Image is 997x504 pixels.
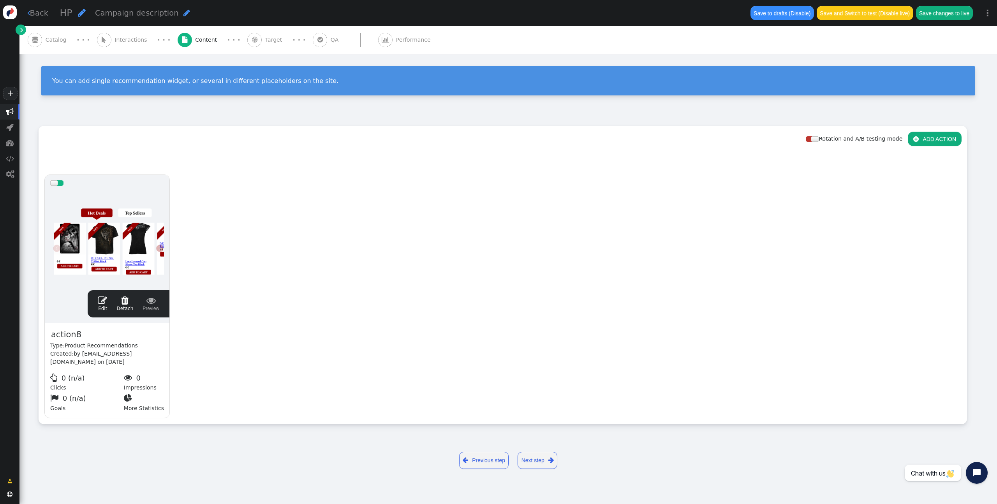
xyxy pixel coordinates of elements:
span: by [EMAIL_ADDRESS][DOMAIN_NAME] on [DATE] [50,351,132,365]
span: Product Recommendations [65,342,138,349]
a:  [16,25,26,35]
span: 0 [136,374,141,382]
span:  [116,296,133,305]
span:  [50,374,60,382]
div: More Statistics [124,392,164,412]
a: ⋮ [978,2,997,25]
span:  [6,123,14,131]
span: Performance [396,36,434,44]
span:  [463,455,468,465]
span:  [98,296,107,305]
div: Created: [50,350,164,366]
div: · · · [292,35,305,45]
div: · · · [157,35,170,45]
div: Goals [50,392,124,412]
span: Content [195,36,220,44]
span:  [78,8,86,17]
span: Detach [116,296,133,311]
span: QA [331,36,342,44]
span:  [913,136,919,142]
span:  [548,455,554,465]
span:  [124,374,134,382]
span:  [6,170,14,178]
button: Save and Switch to test (Disable live) [817,6,913,20]
span: 0 (n/a) [63,394,86,402]
span: Catalog [46,36,70,44]
span:  [6,155,14,162]
button: ADD ACTION [908,132,962,146]
a:  Catalog · · · [28,26,97,54]
a: Previous step [459,452,509,469]
span: action8 [50,328,82,342]
span:  [183,9,190,17]
div: Rotation and A/B testing mode [806,135,908,143]
span:  [182,37,187,43]
span:  [252,37,257,43]
span:  [102,37,106,43]
a:  Performance [378,26,448,54]
span: Interactions [114,36,150,44]
span:  [317,37,323,43]
a: + [3,87,17,100]
span: Campaign description [95,9,179,18]
span: Preview [143,296,159,312]
div: Clicks [50,372,124,392]
a:  Content · · · [178,26,248,54]
button: Save to drafts (Disable) [750,6,814,20]
span: Target [265,36,285,44]
span:  [32,37,38,43]
img: logo-icon.svg [3,5,17,19]
span:  [382,37,389,43]
a: Back [27,7,49,19]
span:  [124,394,134,402]
span:  [7,477,12,485]
a: Edit [98,296,107,312]
div: Type: [50,342,164,350]
a: Next step [518,452,557,469]
span:  [27,9,30,17]
a:  QA [313,26,378,54]
a:  Target · · · [247,26,313,54]
span: 0 (n/a) [62,374,85,382]
button: Save changes to live [916,6,973,20]
a:  [2,474,18,488]
a:  Interactions · · · [97,26,178,54]
span:  [20,26,23,34]
span: HP [60,7,72,18]
div: You can add single recommendation widget, or several in different placeholders on the site. [52,77,964,85]
div: · · · [227,35,240,45]
span:  [143,296,159,305]
span:  [6,139,14,147]
span:  [7,492,12,497]
a: Detach [116,296,133,312]
a: Preview [143,296,159,312]
div: Impressions [124,372,164,392]
span:  [6,108,14,116]
span:  [50,394,61,402]
div: · · · [77,35,90,45]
